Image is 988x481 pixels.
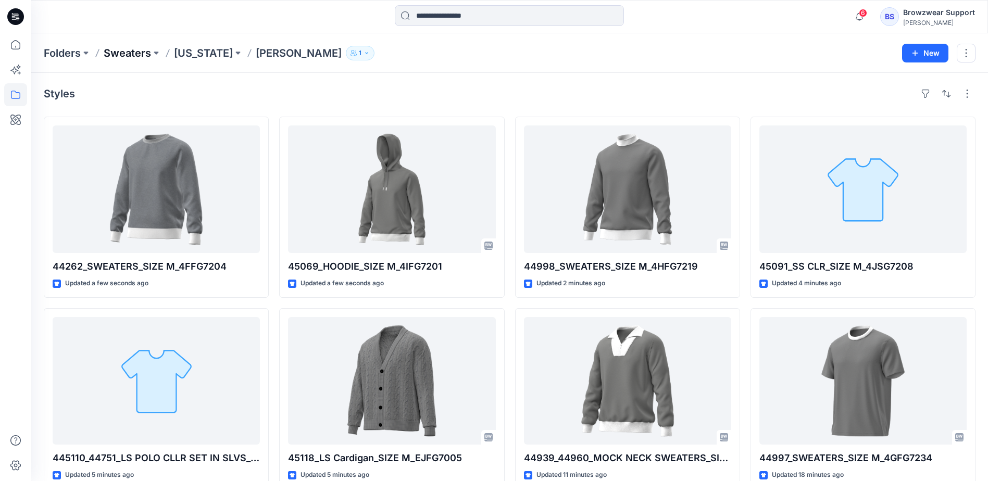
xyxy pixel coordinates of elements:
a: 45091_SS CLR_SIZE M_4JSG7208 [759,125,967,253]
a: 45118_LS Cardigan_SIZE M_EJFG7005 [288,317,495,445]
div: BS [880,7,899,26]
p: Updated 11 minutes ago [536,470,607,480]
p: 445110_44751_LS POLO CLLR SET IN SLVS_SIZE M_4EFG7224 [53,451,260,465]
p: Updated 5 minutes ago [65,470,134,480]
p: Updated 2 minutes ago [536,278,605,289]
p: 44262_SWEATERS_SIZE M_4FFG7204 [53,259,260,274]
a: Folders [44,46,81,60]
p: Updated 18 minutes ago [772,470,844,480]
div: [PERSON_NAME] [903,19,975,27]
p: 45118_LS Cardigan_SIZE M_EJFG7005 [288,451,495,465]
p: 1 [359,47,361,59]
p: Updated a few seconds ago [65,278,148,289]
a: [US_STATE] [174,46,233,60]
p: Updated 5 minutes ago [301,470,369,480]
span: 6 [859,9,867,17]
p: 45091_SS CLR_SIZE M_4JSG7208 [759,259,967,274]
a: Sweaters [104,46,151,60]
a: 44939_44960_MOCK NECK SWEATERS_SIZE M_4HFG7212 [524,317,731,445]
p: [PERSON_NAME] [256,46,342,60]
a: 44262_SWEATERS_SIZE M_4FFG7204 [53,125,260,253]
button: 1 [346,46,374,60]
p: 45069_HOODIE_SIZE M_4IFG7201 [288,259,495,274]
p: 44997_SWEATERS_SIZE M_4GFG7234 [759,451,967,465]
a: 445110_44751_LS POLO CLLR SET IN SLVS_SIZE M_4EFG7224 [53,317,260,445]
a: 44997_SWEATERS_SIZE M_4GFG7234 [759,317,967,445]
h4: Styles [44,87,75,100]
a: 44998_SWEATERS_SIZE M_4HFG7219 [524,125,731,253]
button: New [902,44,948,62]
p: 44998_SWEATERS_SIZE M_4HFG7219 [524,259,731,274]
div: Browzwear Support [903,6,975,19]
a: 45069_HOODIE_SIZE M_4IFG7201 [288,125,495,253]
p: Updated 4 minutes ago [772,278,841,289]
p: 44939_44960_MOCK NECK SWEATERS_SIZE M_4HFG7212 [524,451,731,465]
p: Updated a few seconds ago [301,278,384,289]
